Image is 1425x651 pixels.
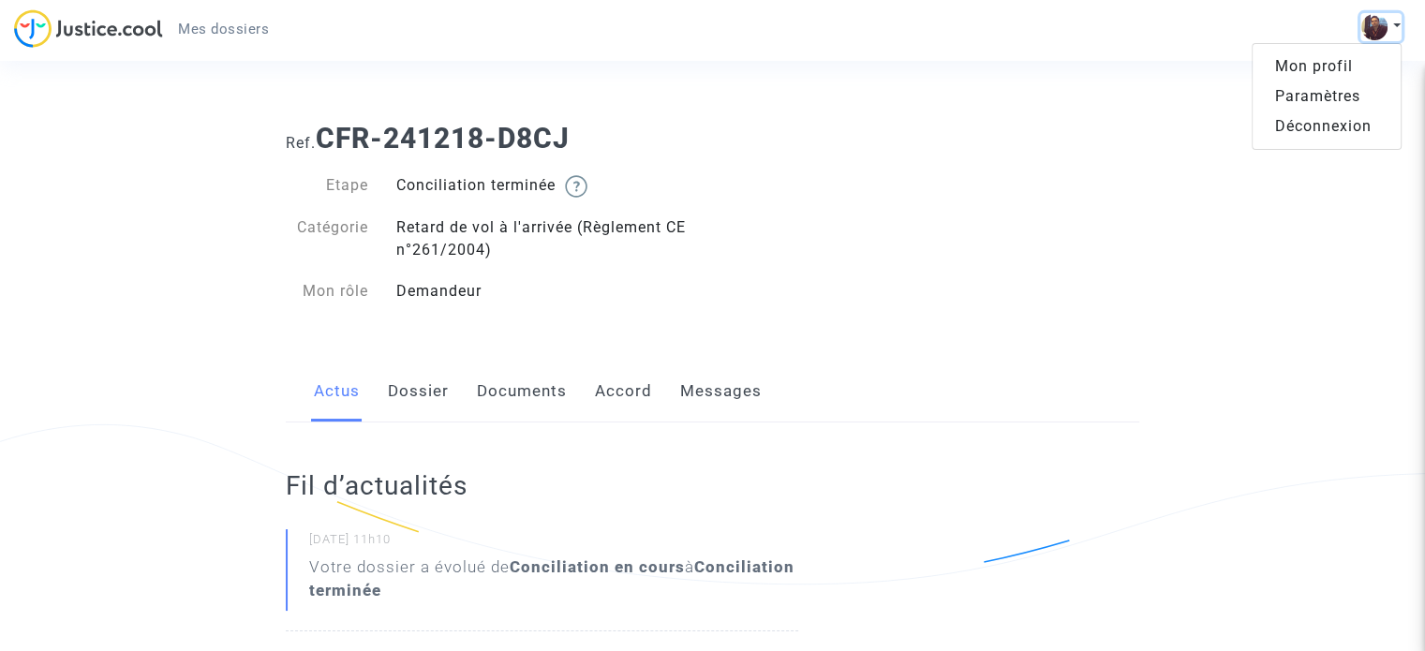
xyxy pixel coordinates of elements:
h2: Fil d’actualités [286,469,798,502]
a: Mes dossiers [163,15,284,43]
a: Accord [595,361,652,422]
img: AOh14Gh7VrQhdRKXpoSeHcn20Mi1BqWuHyXUVw8GBb3j=s96-c [1361,14,1388,40]
div: Demandeur [382,280,713,303]
b: Conciliation terminée [309,557,794,599]
a: Paramètres [1253,81,1401,111]
a: Dossier [388,361,449,422]
small: [DATE] 11h10 [309,531,798,555]
b: CFR-241218-D8CJ [316,122,570,155]
div: Mon rôle [272,280,382,303]
img: help.svg [565,175,587,198]
div: Catégorie [272,216,382,261]
a: Documents [477,361,567,422]
span: Mes dossiers [178,21,269,37]
a: Actus [314,361,360,422]
img: jc-logo.svg [14,9,163,48]
div: Etape [272,174,382,198]
b: Conciliation en cours [510,557,685,576]
div: Votre dossier a évolué de à [309,555,798,602]
div: Conciliation terminée [382,174,713,198]
a: Mon profil [1253,52,1401,81]
div: Retard de vol à l'arrivée (Règlement CE n°261/2004) [382,216,713,261]
span: Ref. [286,134,316,152]
a: Messages [680,361,762,422]
a: Déconnexion [1253,111,1401,141]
